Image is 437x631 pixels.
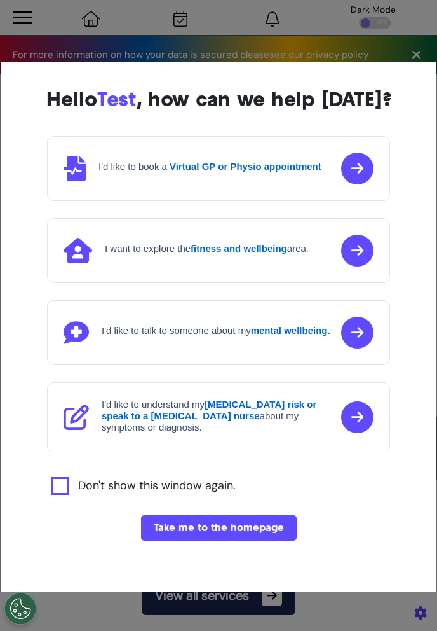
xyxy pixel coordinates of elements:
[51,477,69,495] input: Agree to privacy policy
[4,593,36,625] button: Open Preferences
[170,161,321,172] strong: Virtual GP or Physio appointment
[102,399,316,421] strong: [MEDICAL_DATA] risk or speak to a [MEDICAL_DATA] nurse
[105,243,309,254] h4: I want to explore the area.
[102,399,338,433] h4: I'd like to understand my about my symptoms or diagnosis.
[102,325,330,336] h4: I'd like to talk to someone about my
[98,161,321,172] h4: I'd like to book a
[251,325,330,336] strong: mental wellbeing.
[97,87,137,111] span: Test
[78,477,236,495] label: Don't show this window again.
[26,88,411,111] div: Hello , how can we help [DATE]?
[191,243,287,254] strong: fitness and wellbeing
[141,515,297,541] button: Take me to the homepage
